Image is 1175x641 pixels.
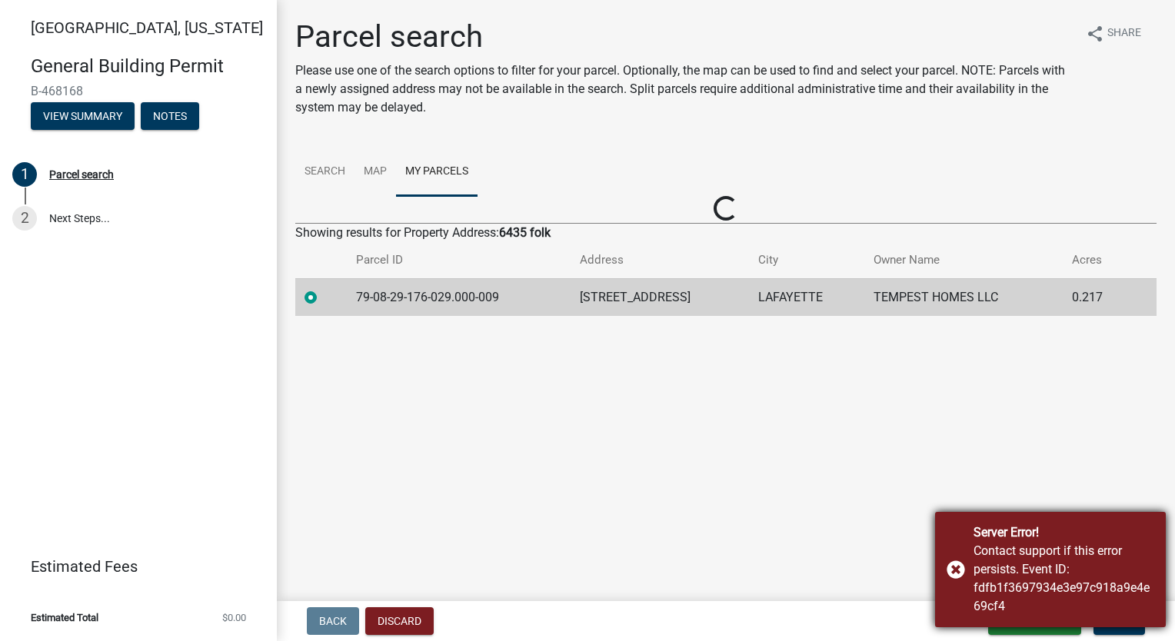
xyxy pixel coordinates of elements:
[12,551,252,582] a: Estimated Fees
[1107,25,1141,43] span: Share
[49,169,114,180] div: Parcel search
[347,242,571,278] th: Parcel ID
[1063,242,1131,278] th: Acres
[749,242,864,278] th: City
[1073,18,1153,48] button: shareShare
[295,148,354,197] a: Search
[571,242,750,278] th: Address
[141,102,199,130] button: Notes
[31,84,246,98] span: B-468168
[571,278,750,316] td: [STREET_ADDRESS]
[749,278,864,316] td: LAFAYETTE
[396,148,478,197] a: My Parcels
[222,613,246,623] span: $0.00
[319,615,347,627] span: Back
[354,148,396,197] a: Map
[1063,278,1131,316] td: 0.217
[31,111,135,123] wm-modal-confirm: Summary
[141,111,199,123] wm-modal-confirm: Notes
[12,162,37,187] div: 1
[365,607,434,635] button: Discard
[295,18,1073,55] h1: Parcel search
[499,225,551,240] strong: 6435 folk
[12,206,37,231] div: 2
[31,55,265,78] h4: General Building Permit
[307,607,359,635] button: Back
[864,242,1063,278] th: Owner Name
[31,18,263,37] span: [GEOGRAPHIC_DATA], [US_STATE]
[974,542,1154,616] div: Contact support if this error persists. Event ID: fdfb1f3697934e3e97c918a9e4e69cf4
[347,278,571,316] td: 79-08-29-176-029.000-009
[295,224,1157,242] div: Showing results for Property Address:
[974,523,1154,542] div: Server Error!
[31,102,135,130] button: View Summary
[31,613,98,623] span: Estimated Total
[295,61,1073,117] p: Please use one of the search options to filter for your parcel. Optionally, the map can be used t...
[864,278,1063,316] td: TEMPEST HOMES LLC
[1086,25,1104,43] i: share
